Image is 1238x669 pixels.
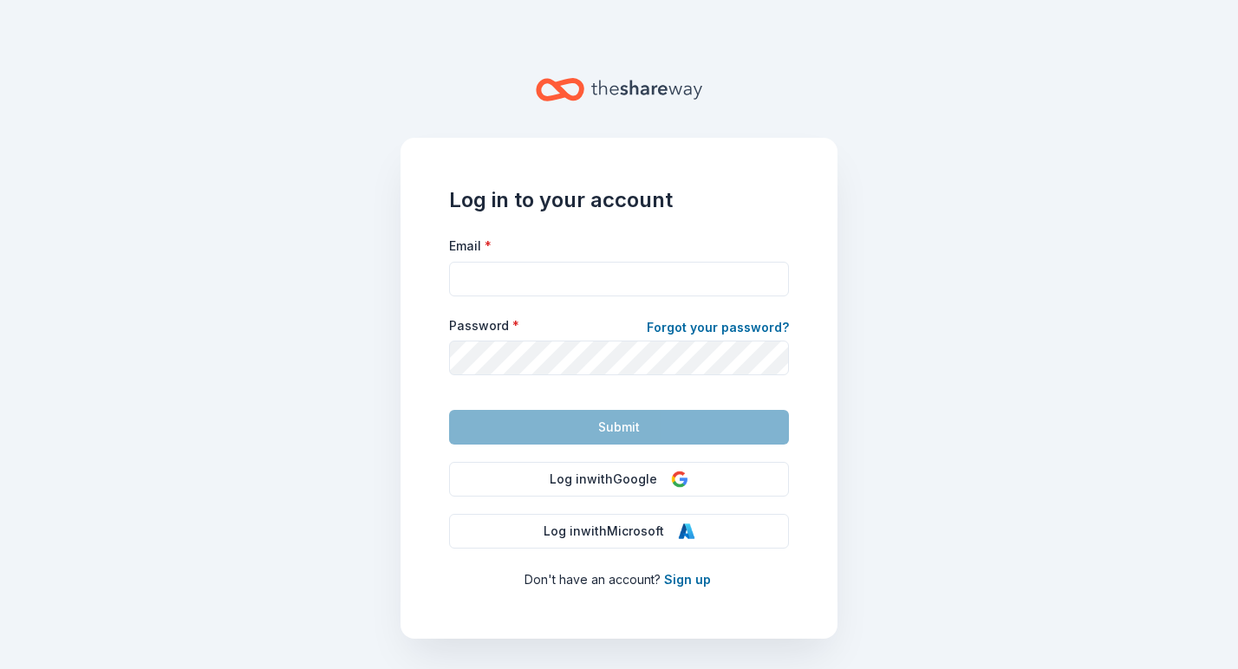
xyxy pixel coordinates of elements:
h1: Log in to your account [449,186,789,214]
button: Log inwithMicrosoft [449,514,789,549]
a: Sign up [664,572,711,587]
a: Home [536,69,702,110]
img: Google Logo [671,471,688,488]
label: Password [449,317,519,334]
button: Log inwithGoogle [449,462,789,497]
a: Forgot your password? [647,317,789,341]
span: Don ' t have an account? [525,572,661,587]
img: Microsoft Logo [678,523,695,540]
label: Email [449,237,492,255]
